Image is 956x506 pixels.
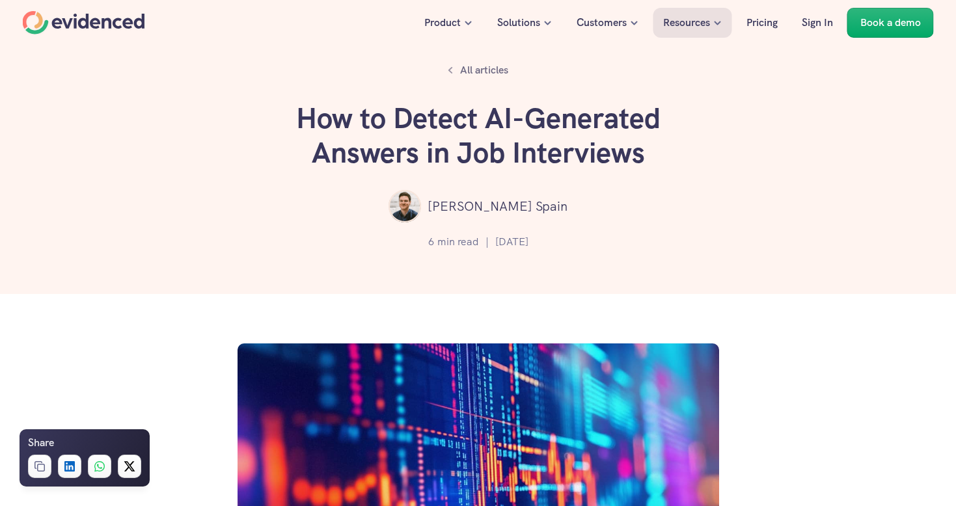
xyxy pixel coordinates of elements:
[663,14,710,31] p: Resources
[497,14,540,31] p: Solutions
[495,233,528,250] p: [DATE]
[28,434,54,451] h6: Share
[428,233,434,250] p: 6
[860,14,921,31] p: Book a demo
[437,233,479,250] p: min read
[577,14,627,31] p: Customers
[441,59,515,82] a: All articles
[460,62,508,79] p: All articles
[737,8,787,38] a: Pricing
[792,8,843,38] a: Sign In
[283,101,674,170] h1: How to Detect AI-Generated Answers in Job Interviews
[485,233,489,250] p: |
[23,11,145,34] a: Home
[389,190,421,222] img: ""
[802,14,833,31] p: Sign In
[424,14,461,31] p: Product
[847,8,934,38] a: Book a demo
[746,14,778,31] p: Pricing
[428,196,567,217] p: [PERSON_NAME] Spain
